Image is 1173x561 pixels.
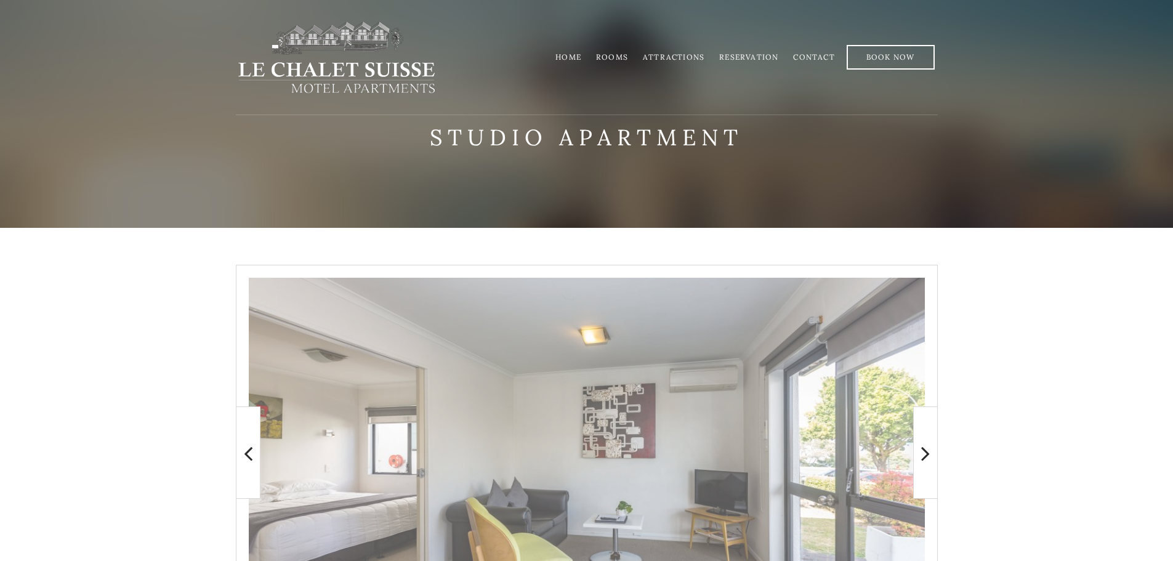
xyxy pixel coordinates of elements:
[719,52,778,62] a: Reservation
[643,52,704,62] a: Attractions
[793,52,834,62] a: Contact
[236,20,437,94] img: lechaletsuisse
[847,45,935,70] a: Book Now
[555,52,581,62] a: Home
[596,52,628,62] a: Rooms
